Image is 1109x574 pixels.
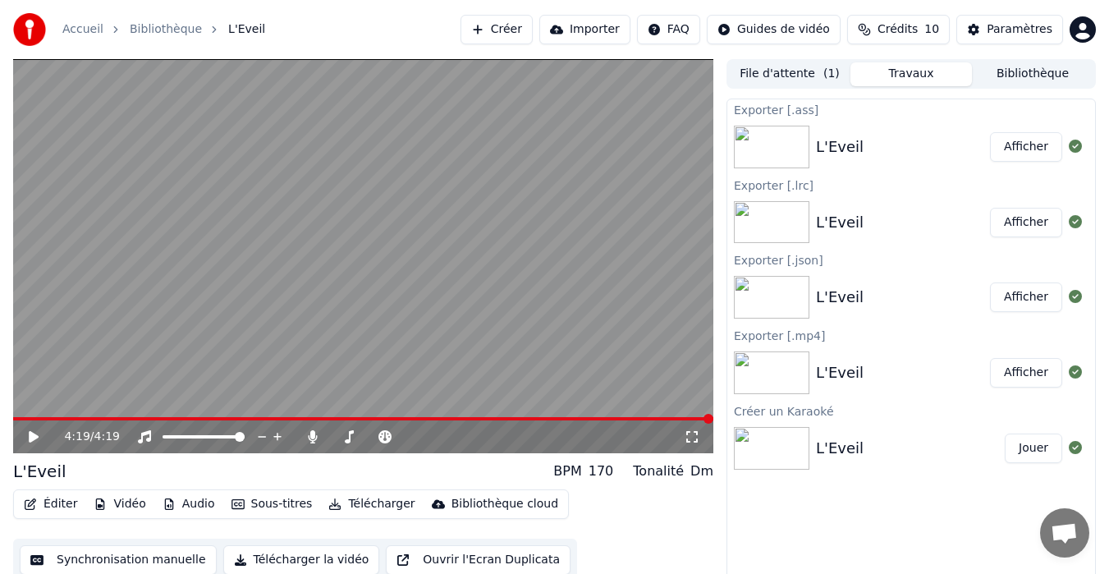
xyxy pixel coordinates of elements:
[225,493,319,516] button: Sous-titres
[990,208,1062,237] button: Afficher
[990,282,1062,312] button: Afficher
[990,358,1062,388] button: Afficher
[727,250,1095,269] div: Exporter [.json]
[13,460,66,483] div: L'Eveil
[990,132,1062,162] button: Afficher
[816,437,864,460] div: L'Eveil
[707,15,841,44] button: Guides de vidéo
[589,461,614,481] div: 170
[62,21,265,38] nav: breadcrumb
[847,15,950,44] button: Crédits10
[64,429,89,445] span: 4:19
[17,493,84,516] button: Éditer
[451,496,558,512] div: Bibliothèque cloud
[816,361,864,384] div: L'Eveil
[461,15,533,44] button: Créer
[637,15,700,44] button: FAQ
[228,21,265,38] span: L'Eveil
[727,325,1095,345] div: Exporter [.mp4]
[553,461,581,481] div: BPM
[1040,508,1089,558] div: Ouvrir le chat
[690,461,713,481] div: Dm
[727,401,1095,420] div: Créer un Karaoké
[924,21,939,38] span: 10
[539,15,630,44] button: Importer
[956,15,1063,44] button: Paramètres
[729,62,850,86] button: File d'attente
[816,135,864,158] div: L'Eveil
[727,175,1095,195] div: Exporter [.lrc]
[13,13,46,46] img: youka
[816,211,864,234] div: L'Eveil
[727,99,1095,119] div: Exporter [.ass]
[878,21,918,38] span: Crédits
[62,21,103,38] a: Accueil
[1005,434,1062,463] button: Jouer
[130,21,202,38] a: Bibliothèque
[94,429,120,445] span: 4:19
[850,62,972,86] button: Travaux
[64,429,103,445] div: /
[987,21,1052,38] div: Paramètres
[87,493,152,516] button: Vidéo
[823,66,840,82] span: ( 1 )
[972,62,1093,86] button: Bibliothèque
[156,493,222,516] button: Audio
[633,461,684,481] div: Tonalité
[816,286,864,309] div: L'Eveil
[322,493,421,516] button: Télécharger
